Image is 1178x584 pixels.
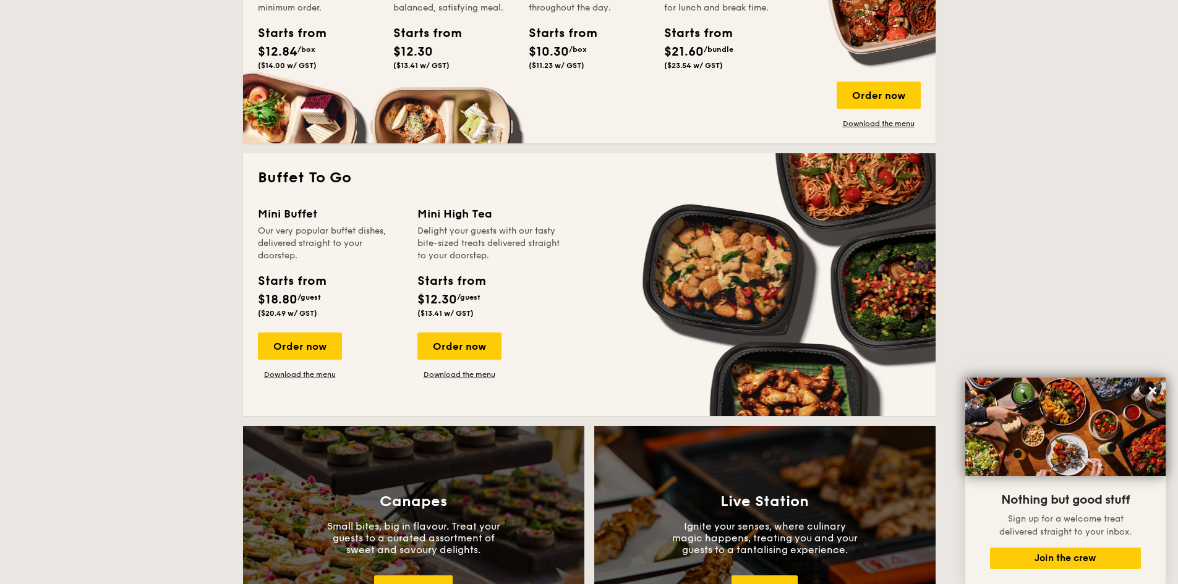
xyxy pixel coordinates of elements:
[417,370,502,379] a: Download the menu
[672,520,858,556] p: Ignite your senses, where culinary magic happens, treating you and your guests to a tantalising e...
[393,61,450,70] span: ($13.41 w/ GST)
[417,309,474,318] span: ($13.41 w/ GST)
[258,44,297,59] span: $12.84
[569,45,587,54] span: /box
[664,24,720,43] div: Starts from
[417,332,502,360] div: Order now
[965,378,1166,476] img: DSC07876-Edit02-Large.jpeg
[529,24,584,43] div: Starts from
[704,45,733,54] span: /bundle
[258,205,403,222] div: Mini Buffet
[297,293,321,302] span: /guest
[529,61,584,70] span: ($11.23 w/ GST)
[258,168,921,188] h2: Buffet To Go
[258,225,403,262] div: Our very popular buffet dishes, delivered straight to your doorstep.
[1143,381,1163,400] button: Close
[417,205,562,222] div: Mini High Tea
[417,272,485,290] div: Starts from
[417,292,457,307] span: $12.30
[417,225,562,262] div: Delight your guests with our tasty bite-sized treats delivered straight to your doorstep.
[258,309,317,318] span: ($20.49 w/ GST)
[393,24,449,43] div: Starts from
[321,520,506,556] p: Small bites, big in flavour. Treat your guests to a curated assortment of sweet and savoury delig...
[999,514,1132,537] span: Sign up for a welcome treat delivered straight to your inbox.
[664,44,704,59] span: $21.60
[380,493,447,510] h3: Canapes
[457,293,480,302] span: /guest
[393,44,433,59] span: $12.30
[990,548,1141,569] button: Join the crew
[720,493,809,510] h3: Live Station
[258,61,317,70] span: ($14.00 w/ GST)
[1001,493,1130,507] span: Nothing but good stuff
[258,292,297,307] span: $18.80
[258,272,325,290] div: Starts from
[258,370,342,379] a: Download the menu
[297,45,315,54] span: /box
[837,82,921,109] div: Order now
[529,44,569,59] span: $10.30
[837,119,921,129] a: Download the menu
[258,332,342,360] div: Order now
[664,61,723,70] span: ($23.54 w/ GST)
[258,24,314,43] div: Starts from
